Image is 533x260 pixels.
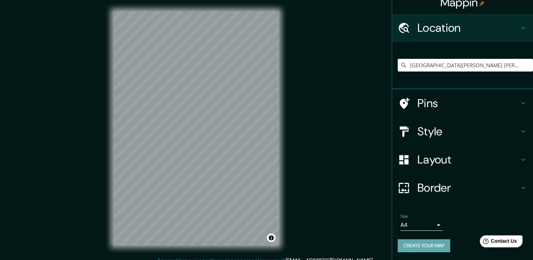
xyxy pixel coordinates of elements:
h4: Layout [417,153,519,167]
h4: Location [417,21,519,35]
div: Border [392,174,533,202]
button: Create your map [398,239,450,252]
label: Size [401,213,408,219]
div: Pins [392,89,533,117]
div: Location [392,14,533,42]
button: Toggle attribution [267,234,275,242]
input: Pick your city or area [398,59,533,72]
iframe: Help widget launcher [470,233,525,252]
canvas: Map [113,11,279,246]
div: Style [392,117,533,146]
div: A4 [401,219,443,231]
div: Layout [392,146,533,174]
h4: Style [417,124,519,138]
h4: Pins [417,96,519,110]
h4: Border [417,181,519,195]
img: pin-icon.png [479,1,485,6]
